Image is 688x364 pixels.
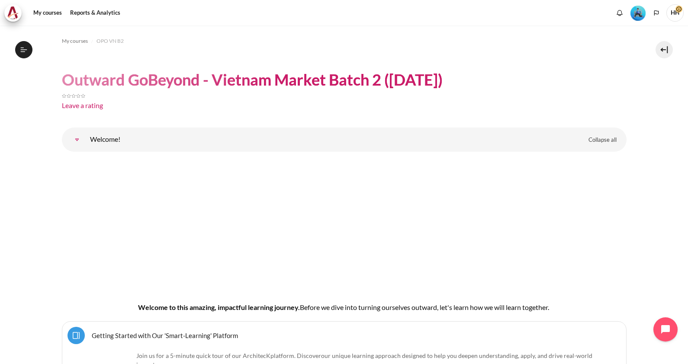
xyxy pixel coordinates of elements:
a: Welcome! [68,131,86,148]
span: OPO VN B2 [96,37,124,45]
a: Level #3 [627,5,649,21]
a: My courses [30,4,65,22]
h4: Welcome to this amazing, impactful learning journey. [90,302,599,313]
a: Reports & Analytics [67,4,123,22]
a: Leave a rating [62,101,103,109]
div: Level #3 [630,5,646,21]
div: Show notification window with no new notifications [613,6,626,19]
a: OPO VN B2 [96,36,124,46]
button: Languages [650,6,663,19]
img: Level #3 [630,6,646,21]
span: Collapse all [588,136,617,144]
span: efore we dive into turning ourselves outward, let's learn how we will learn together. [304,303,549,311]
span: My courses [62,37,88,45]
img: Architeck [7,6,19,19]
nav: Navigation bar [62,34,627,48]
a: Collapse all [582,133,623,147]
span: B [300,303,304,311]
a: My courses [62,36,88,46]
h1: Outward GoBeyond - Vietnam Market Batch 2 ([DATE]) [62,70,443,90]
a: User menu [666,4,684,22]
a: Architeck Architeck [4,4,26,22]
span: HH [666,4,684,22]
a: Getting Started with Our 'Smart-Learning' Platform [92,331,238,339]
